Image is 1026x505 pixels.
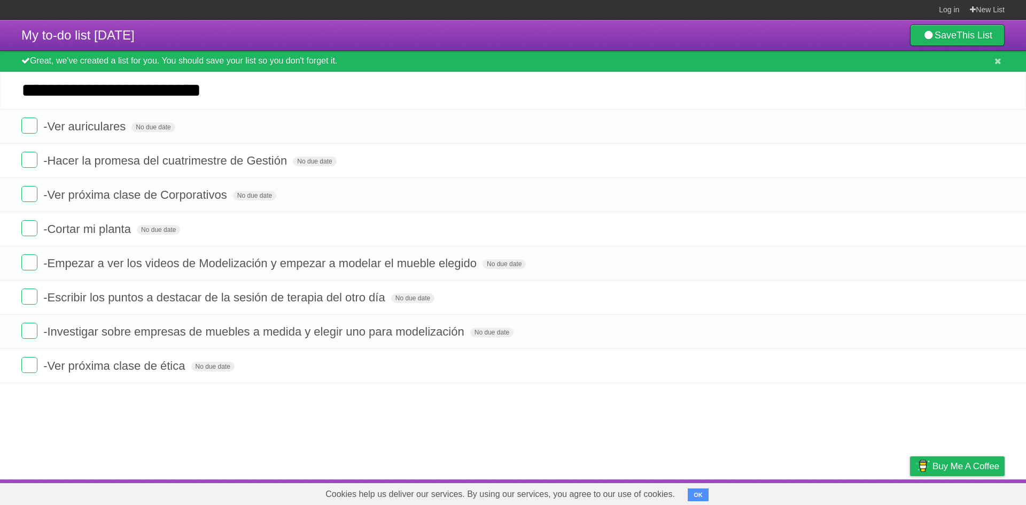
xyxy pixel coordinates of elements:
[21,186,37,202] label: Done
[768,482,790,502] a: About
[43,120,128,133] span: -Ver auriculares
[21,323,37,339] label: Done
[21,289,37,305] label: Done
[21,118,37,134] label: Done
[932,457,999,476] span: Buy me a coffee
[131,122,175,132] span: No due date
[910,25,1005,46] a: SaveThis List
[21,152,37,168] label: Done
[21,28,135,42] span: My to-do list [DATE]
[391,293,434,303] span: No due date
[688,488,709,501] button: OK
[43,359,188,372] span: -Ver próxima clase de ética
[860,482,883,502] a: Terms
[910,456,1005,476] a: Buy me a coffee
[937,482,1005,502] a: Suggest a feature
[43,154,290,167] span: -Hacer la promesa del cuatrimestre de Gestión
[43,325,467,338] span: -Investigar sobre empresas de muebles a medida y elegir uno para modelización
[915,457,930,475] img: Buy me a coffee
[896,482,924,502] a: Privacy
[43,222,134,236] span: -Cortar mi planta
[43,188,230,201] span: -Ver próxima clase de Corporativos
[137,225,180,235] span: No due date
[957,30,992,41] b: This List
[43,291,388,304] span: -Escribir los puntos a destacar de la sesión de terapia del otro día
[43,257,479,270] span: -Empezar a ver los videos de Modelización y empezar a modelar el mueble elegido
[470,328,514,337] span: No due date
[315,484,686,505] span: Cookies help us deliver our services. By using our services, you agree to our use of cookies.
[21,254,37,270] label: Done
[233,191,276,200] span: No due date
[191,362,235,371] span: No due date
[483,259,526,269] span: No due date
[21,357,37,373] label: Done
[803,482,846,502] a: Developers
[293,157,336,166] span: No due date
[21,220,37,236] label: Done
